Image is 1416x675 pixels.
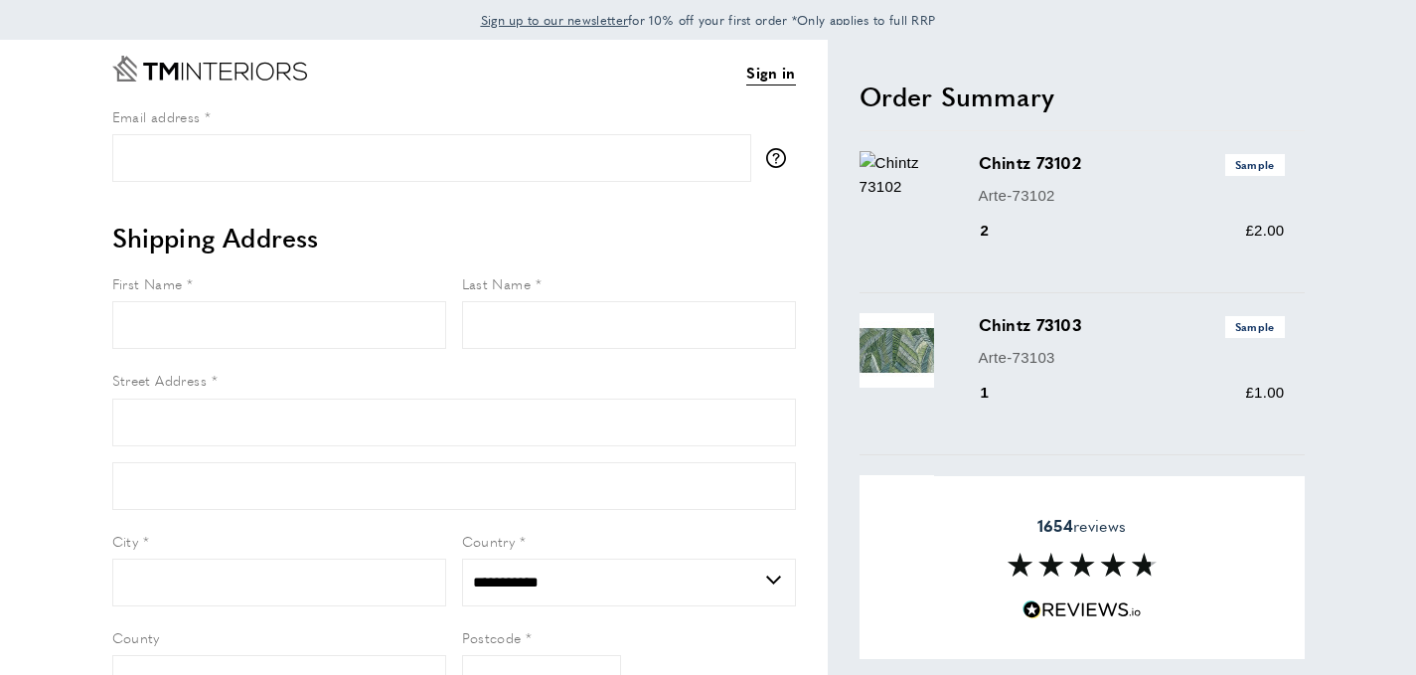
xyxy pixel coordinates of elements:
p: Arte-73102 [979,184,1285,208]
img: Reviews.io 5 stars [1023,600,1142,619]
div: 2 [979,219,1018,243]
h2: Shipping Address [112,220,796,255]
strong: 1654 [1037,514,1073,537]
h3: Chintz 73102 [979,151,1285,175]
span: £2.00 [1245,222,1284,239]
a: Go to Home page [112,56,307,82]
span: Email address [112,106,201,126]
img: Chintz 73103 [860,313,934,388]
h2: Order Summary [860,79,1305,114]
span: Street Address [112,370,208,390]
img: Chintz 73100 [860,475,934,550]
a: Sign up to our newsletter [481,10,629,30]
span: Postcode [462,627,522,647]
span: Sample [1225,154,1285,175]
h3: Chintz 73100 [979,475,1285,499]
span: for 10% off your first order *Only applies to full RRP [481,11,936,29]
img: Reviews section [1008,553,1157,577]
span: Sign up to our newsletter [481,11,629,29]
span: Last Name [462,273,532,293]
img: Chintz 73102 [860,151,959,199]
span: Country [462,531,516,551]
span: City [112,531,139,551]
span: £1.00 [1245,384,1284,401]
span: reviews [1037,516,1126,536]
p: Arte-73103 [979,346,1285,370]
span: County [112,627,160,647]
button: More information [766,148,796,168]
span: First Name [112,273,183,293]
a: Sign in [746,61,795,85]
div: 1 [979,381,1018,405]
span: Sample [1225,316,1285,337]
h3: Chintz 73103 [979,313,1285,337]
